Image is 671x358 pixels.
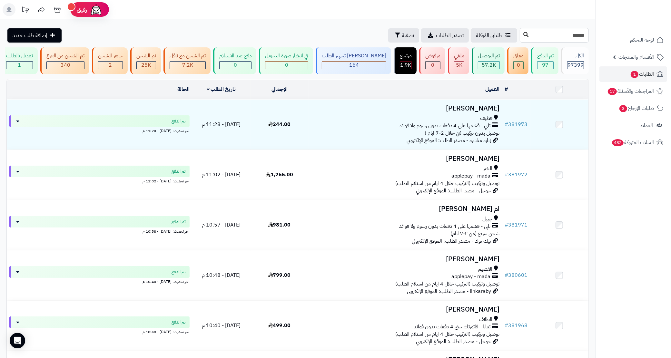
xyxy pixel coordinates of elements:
[471,28,517,43] a: طلباتي المُوكلة
[607,87,654,96] span: المراجعات والأسئلة
[77,6,87,14] span: رفيق
[396,179,500,187] span: توصيل وتركيب (التركيب خلال 4 ايام من استلام الطلب)
[537,52,554,60] div: تم الدفع
[611,138,654,147] span: السلات المتروكة
[400,62,411,69] div: 1855
[505,121,528,128] a: #381973
[6,62,33,69] div: 1
[479,316,493,323] span: الطائف
[202,171,241,179] span: [DATE] - 11:02 م
[17,3,33,18] a: تحديثات المنصة
[627,7,665,21] img: logo-2.png
[392,47,418,74] a: مرتجع 1.9K
[476,32,502,39] span: طلباتي المُوكلة
[418,47,447,74] a: مرفوض 0
[219,52,252,60] div: دفع عند الاستلام
[90,3,103,16] img: ai-face.png
[479,266,493,273] span: القصيم
[451,230,500,237] span: شحن سريع (من ٢-٧ ايام)
[407,287,491,295] span: linkaraby - مصدر الطلب: الموقع الإلكتروني
[400,122,491,130] span: تابي - قسّمها على 4 دفعات بدون رسوم ولا فوائد
[202,221,241,229] span: [DATE] - 10:57 م
[234,61,237,69] span: 0
[567,52,584,60] div: الكل
[9,127,190,134] div: اخر تحديث: [DATE] - 11:28 م
[505,322,528,329] a: #381968
[530,47,560,74] a: تم الدفع 97
[98,52,123,60] div: جاهز للشحن
[402,32,414,39] span: تصفية
[400,52,412,60] div: مرتجع
[322,62,386,69] div: 164
[505,322,508,329] span: #
[640,121,653,130] span: العملاء
[266,171,293,179] span: 1,255.00
[109,61,112,69] span: 2
[18,61,21,69] span: 1
[506,47,530,74] a: معلق 0
[416,187,491,195] span: جوجل - مصدر الطلب: الموقع الإلكتروني
[486,85,500,93] a: العميل
[470,47,506,74] a: تم التوصيل 57.2K
[91,47,129,74] a: جاهز للشحن 2
[619,105,627,112] span: 3
[505,121,508,128] span: #
[599,118,667,133] a: العملاء
[202,322,241,329] span: [DATE] - 10:40 م
[400,223,491,230] span: تابي - قسّمها على 4 دفعات بدون رسوم ولا فوائد
[265,62,308,69] div: 0
[482,61,496,69] span: 57.2K
[538,62,553,69] div: 97
[212,47,258,74] a: دفع عند الاستلام 0
[162,47,212,74] a: تم الشحن مع ناقل 7.2K
[39,47,91,74] a: تم الشحن من الفرع 340
[412,237,491,245] span: تيك توك - مصدر الطلب: الموقع الإلكتروني
[170,62,205,69] div: 7222
[514,62,523,69] div: 0
[207,85,236,93] a: تاريخ الطلب
[599,66,667,82] a: الطلبات1
[258,47,314,74] a: في انتظار صورة التحويل 0
[478,52,500,60] div: تم التوصيل
[322,52,386,60] div: [PERSON_NAME] تجهيز الطلب
[46,52,84,60] div: تم الشحن من الفرع
[505,271,508,279] span: #
[311,205,500,213] h3: ام [PERSON_NAME]
[599,101,667,116] a: طلبات الإرجاع3
[456,61,462,69] span: 5K
[177,85,190,93] a: الحالة
[630,71,639,78] span: 1
[513,52,524,60] div: معلق
[611,139,624,147] span: 482
[388,28,419,43] button: تصفية
[349,61,359,69] span: 164
[505,171,528,179] a: #381972
[607,88,617,95] span: 17
[425,129,500,137] span: توصيل بدون تركيب (في خلال 2-7 ايام )
[311,256,500,263] h3: [PERSON_NAME]
[454,62,464,69] div: 5009
[172,269,186,275] span: تم الدفع
[505,271,528,279] a: #380601
[426,62,440,69] div: 0
[314,47,392,74] a: [PERSON_NAME] تجهيز الطلب 164
[268,271,291,279] span: 799.00
[142,61,151,69] span: 25K
[421,28,469,43] a: تصدير الطلبات
[452,273,491,280] span: applepay - mada
[447,47,470,74] a: ملغي 5K
[172,319,186,325] span: تم الدفع
[452,172,491,180] span: applepay - mada
[618,53,654,62] span: الأقسام والمنتجات
[271,85,288,93] a: الإجمالي
[13,32,47,39] span: إضافة طلب جديد
[400,61,411,69] span: 1.9K
[484,165,493,172] span: الخبر
[505,171,508,179] span: #
[396,330,500,338] span: توصيل وتركيب (التركيب خلال 4 ايام من استلام الطلب)
[268,121,291,128] span: 244.00
[478,62,499,69] div: 57206
[483,215,493,223] span: جبيل
[170,52,206,60] div: تم الشحن مع ناقل
[9,328,190,335] div: اخر تحديث: [DATE] - 10:40 م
